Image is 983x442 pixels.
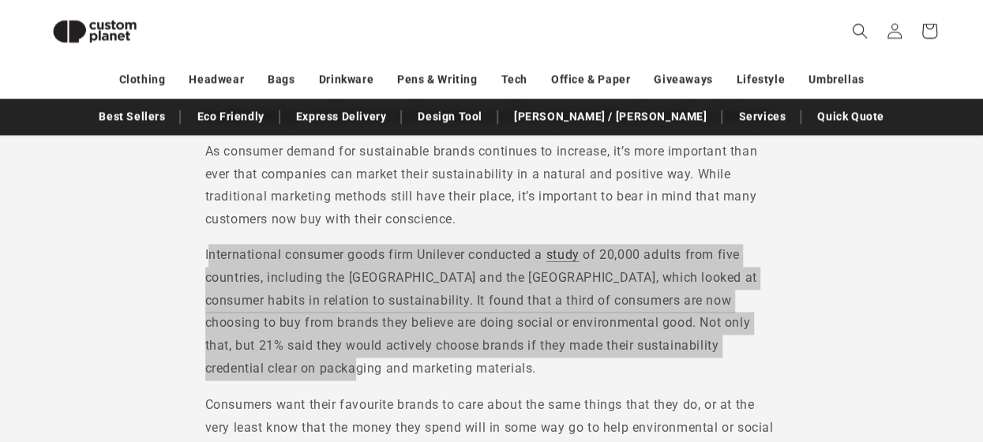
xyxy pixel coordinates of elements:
a: Design Tool [410,103,490,130]
a: Umbrellas [809,66,864,93]
a: Tech [501,66,527,93]
a: Drinkware [319,66,373,93]
a: Lifestyle [737,66,785,93]
a: Services [730,103,794,130]
p: As consumer demand for sustainable brands continues to increase, it’s more important than ever th... [205,140,779,231]
a: Pens & Writing [397,66,477,93]
a: Express Delivery [288,103,395,130]
a: Headwear [189,66,244,93]
summary: Search [842,13,877,48]
a: Quick Quote [809,103,892,130]
a: [PERSON_NAME] / [PERSON_NAME] [506,103,715,130]
a: study [546,247,580,262]
a: Clothing [119,66,166,93]
a: Eco Friendly [189,103,272,130]
img: Custom Planet [39,6,150,56]
a: Office & Paper [551,66,630,93]
p: International consumer goods firm Unilever conducted a of 20,000 adults from five countries, incl... [205,244,779,380]
a: Bags [268,66,295,93]
iframe: Chat Widget [904,366,983,442]
a: Giveaways [654,66,712,93]
a: Best Sellers [91,103,173,130]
